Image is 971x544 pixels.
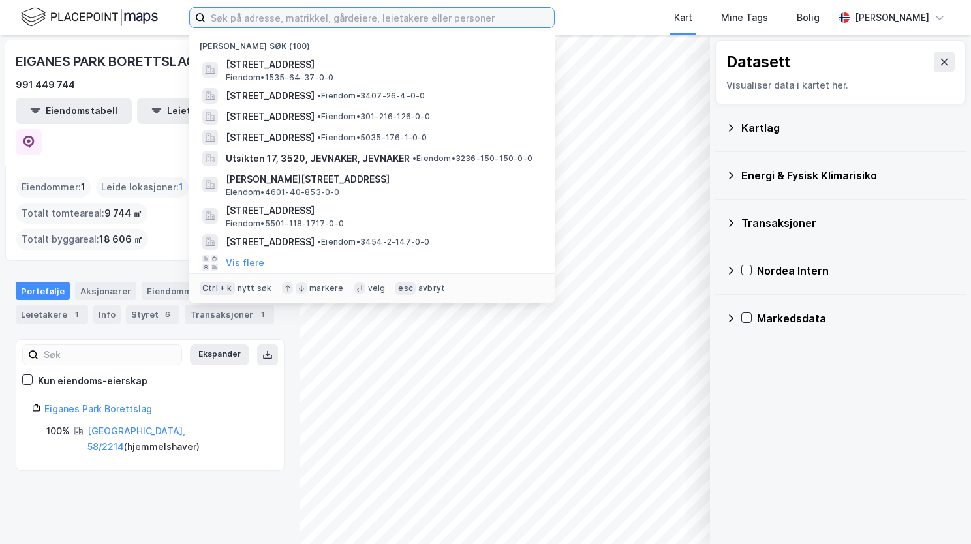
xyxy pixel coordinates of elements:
div: Eiendommer [142,282,222,300]
div: Leide lokasjoner : [96,177,189,198]
div: Leietakere [16,305,88,324]
span: 18 606 ㎡ [99,232,143,247]
div: 100% [46,423,70,439]
div: ( hjemmelshaver ) [87,423,268,455]
div: [PERSON_NAME] søk (100) [189,31,555,54]
span: 1 [81,179,85,195]
span: Eiendom • 4601-40-853-0-0 [226,187,340,198]
div: Portefølje [16,282,70,300]
span: [STREET_ADDRESS] [226,203,539,219]
button: Leietakertabell [137,98,253,124]
a: [GEOGRAPHIC_DATA], 58/2214 [87,425,185,452]
iframe: Chat Widget [906,481,971,544]
span: Eiendom • 3454-2-147-0-0 [317,237,430,247]
div: [PERSON_NAME] [855,10,929,25]
div: Kartlag [741,120,955,136]
div: velg [368,283,386,294]
div: 6 [161,308,174,321]
div: EIGANES PARK BORETTSLAG [16,51,198,72]
div: 1 [256,308,269,321]
span: Utsikten 17, 3520, JEVNAKER, JEVNAKER [226,151,410,166]
div: Datasett [726,52,791,72]
button: Vis flere [226,255,264,271]
div: Eiendommer : [16,177,91,198]
div: Visualiser data i kartet her. [726,78,955,93]
span: [STREET_ADDRESS] [226,109,315,125]
div: esc [395,282,416,295]
input: Søk på adresse, matrikkel, gårdeiere, leietakere eller personer [206,8,554,27]
span: • [317,237,321,247]
div: Transaksjoner [185,305,274,324]
span: 1 [179,179,183,195]
span: [PERSON_NAME][STREET_ADDRESS] [226,172,539,187]
span: • [317,112,321,121]
span: [STREET_ADDRESS] [226,234,315,250]
span: Eiendom • 301-216-126-0-0 [317,112,430,122]
div: Styret [126,305,179,324]
div: Kun eiendoms-eierskap [38,373,147,389]
span: 9 744 ㎡ [104,205,142,221]
a: Eiganes Park Borettslag [44,403,152,414]
span: [STREET_ADDRESS] [226,57,539,72]
div: Transaksjoner [741,215,955,231]
span: Eiendom • 1535-64-37-0-0 [226,72,333,83]
span: Eiendom • 5035-176-1-0-0 [317,132,427,143]
div: Nordea Intern [757,263,955,279]
div: 1 [70,308,83,321]
div: Bolig [797,10,820,25]
div: 991 449 744 [16,77,75,93]
div: nytt søk [238,283,272,294]
input: Søk [39,345,181,365]
div: Energi & Fysisk Klimarisiko [741,168,955,183]
span: Eiendom • 3236-150-150-0-0 [412,153,532,164]
div: Mine Tags [721,10,768,25]
span: Eiendom • 3407-26-4-0-0 [317,91,425,101]
span: [STREET_ADDRESS] [226,130,315,145]
span: [STREET_ADDRESS] [226,88,315,104]
span: Eiendom • 5501-118-1717-0-0 [226,219,344,229]
span: • [317,132,321,142]
div: Totalt tomteareal : [16,203,147,224]
div: Kart [674,10,692,25]
span: • [317,91,321,100]
img: logo.f888ab2527a4732fd821a326f86c7f29.svg [21,6,158,29]
button: Eiendomstabell [16,98,132,124]
div: Info [93,305,121,324]
div: Aksjonærer [75,282,136,300]
div: Totalt byggareal : [16,229,148,250]
div: markere [309,283,343,294]
button: Ekspander [190,344,249,365]
div: avbryt [418,283,445,294]
div: Ctrl + k [200,282,235,295]
span: • [412,153,416,163]
div: Markedsdata [757,310,955,326]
